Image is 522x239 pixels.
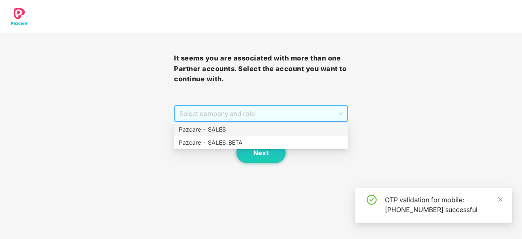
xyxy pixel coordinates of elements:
div: Pazcare - SALES_BETA [174,136,348,149]
button: Next [236,143,286,163]
div: Pazcare - SALES [179,125,343,134]
span: Select company and role [179,106,343,121]
div: Pazcare - SALES_BETA [179,138,343,147]
div: Pazcare - SALES [174,123,348,136]
span: close [497,197,503,202]
span: Next [253,149,269,157]
div: OTP validation for mobile: [PHONE_NUMBER] successful [385,195,502,214]
span: check-circle [367,195,377,205]
h3: It seems you are associated with more than one Partner accounts. Select the account you want to c... [174,53,348,85]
